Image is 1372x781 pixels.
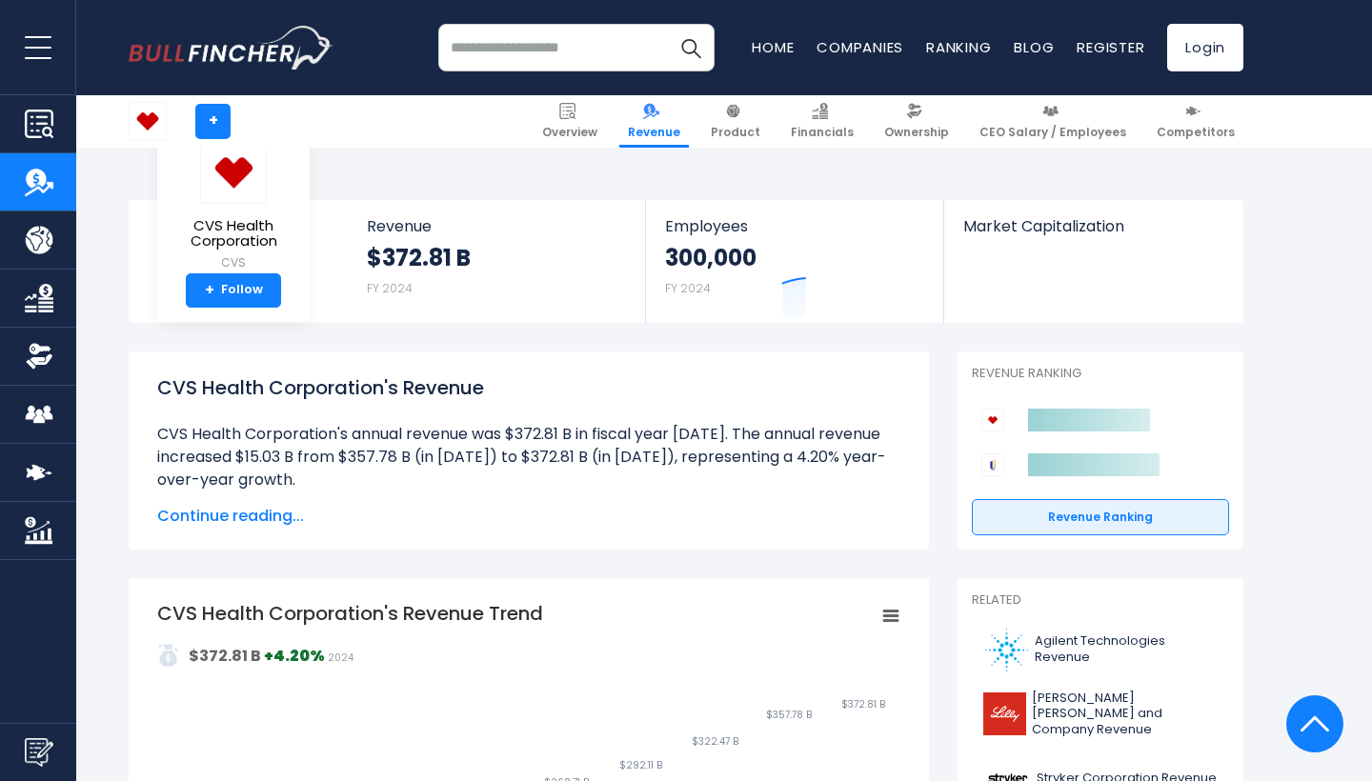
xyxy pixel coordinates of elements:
[129,26,333,70] a: Go to homepage
[189,645,261,667] strong: $372.81 B
[186,273,281,308] a: +Follow
[619,95,689,148] a: Revenue
[979,125,1126,140] span: CEO Salary / Employees
[665,280,711,296] small: FY 2024
[348,200,646,323] a: Revenue $372.81 B FY 2024
[534,95,606,148] a: Overview
[876,95,958,148] a: Ownership
[667,24,715,71] button: Search
[1157,125,1235,140] span: Competitors
[25,342,53,370] img: Ownership
[817,37,903,57] a: Companies
[981,453,1004,476] img: UnitedHealth Group Incorporated competitors logo
[1167,24,1243,71] a: Login
[665,243,757,272] strong: 300,000
[367,217,627,235] span: Revenue
[328,651,353,665] span: 2024
[195,104,231,139] a: +
[172,254,294,271] small: CVS
[963,217,1222,235] span: Market Capitalization
[130,103,166,139] img: CVS logo
[157,644,180,667] img: addasd
[983,692,1026,735] img: LLY logo
[646,200,942,323] a: Employees 300,000 FY 2024
[157,505,900,528] span: Continue reading...
[1148,95,1243,148] a: Competitors
[791,125,854,140] span: Financials
[983,629,1029,671] img: A logo
[171,139,295,273] a: CVS Health Corporation CVS
[926,37,991,57] a: Ranking
[782,95,862,148] a: Financials
[884,125,949,140] span: Ownership
[157,423,900,491] li: CVS Health Corporation's annual revenue was $372.81 B in fiscal year [DATE]. The annual revenue i...
[129,26,333,70] img: bullfincher logo
[367,243,471,272] strong: $372.81 B
[981,409,1004,431] img: CVS Health Corporation competitors logo
[264,645,325,667] strong: +4.20%
[841,697,885,711] text: $372.81 B
[200,140,267,204] img: CVS logo
[972,624,1229,676] a: Agilent Technologies Revenue
[972,592,1229,609] p: Related
[972,366,1229,382] p: Revenue Ranking
[628,125,680,140] span: Revenue
[944,200,1241,268] a: Market Capitalization
[692,734,738,749] text: $322.47 B
[972,499,1229,535] a: Revenue Ranking
[1077,37,1144,57] a: Register
[157,600,543,627] tspan: CVS Health Corporation's Revenue Trend
[205,282,214,299] strong: +
[971,95,1135,148] a: CEO Salary / Employees
[665,217,923,235] span: Employees
[367,280,413,296] small: FY 2024
[157,373,900,402] h1: CVS Health Corporation's Revenue
[972,686,1229,744] a: [PERSON_NAME] [PERSON_NAME] and Company Revenue
[766,708,812,722] text: $357.78 B
[752,37,794,57] a: Home
[542,125,597,140] span: Overview
[1014,37,1054,57] a: Blog
[711,125,760,140] span: Product
[702,95,769,148] a: Product
[619,758,662,772] text: $292.11 B
[172,218,294,250] span: CVS Health Corporation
